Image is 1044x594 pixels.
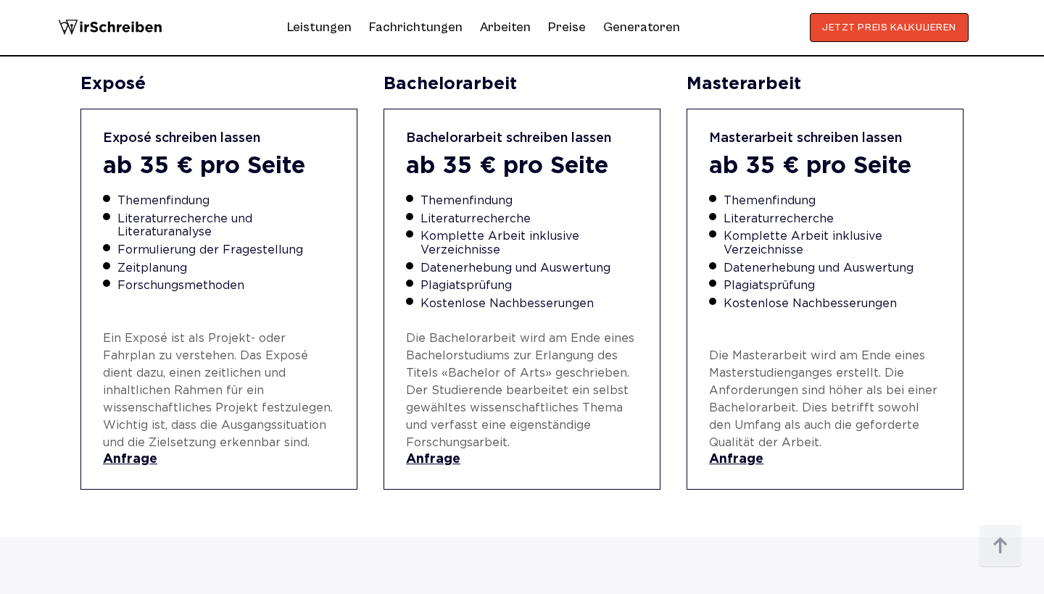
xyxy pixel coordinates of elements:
a: Anfrage [406,452,638,467]
li: Zeitplanung [117,262,335,275]
li: Themenfindung [420,195,638,208]
a: Arbeiten [480,16,531,39]
li: Datenerhebung und Auswertung [724,262,941,275]
li: Themenfindung [724,195,941,208]
li: Forschungsmethoden [117,280,335,293]
a: Anfrage [709,452,941,467]
div: ab 35 € pro Seite [709,154,941,180]
div: ab 35 € pro Seite [406,154,638,180]
li: Literaturrecherche [420,213,638,226]
p: Die Masterarbeit wird am Ende eines Masterstudienganges erstellt. Die Anforderungen sind höher al... [709,348,941,452]
li: Kostenlose Nachbesserungen [724,298,941,311]
li: Plagiatsprüfung [724,280,941,293]
li: Plagiatsprüfung [420,280,638,293]
a: Generatoren [603,16,680,39]
div: Exposé schreiben lassen [103,131,335,146]
div: Exposé [80,75,357,95]
a: Anfrage [103,452,335,467]
a: Preise [548,20,586,35]
li: Komplette Arbeit inklusive Verzeichnisse [724,230,941,257]
img: logo wirschreiben [58,13,162,42]
li: Literaturrecherche [724,213,941,226]
div: Masterarbeit [687,75,964,95]
li: Kostenlose Nachbesserungen [420,298,638,311]
img: button top [979,524,1022,568]
li: Komplette Arbeit inklusive Verzeichnisse [420,230,638,257]
li: Datenerhebung und Auswertung [420,262,638,275]
div: Bachelorarbeit schreiben lassen [406,131,638,146]
a: Fachrichtungen [369,16,463,39]
li: Formulierung der Fragestellung [117,244,335,257]
div: Masterarbeit schreiben lassen [709,131,941,146]
div: ab 35 € pro Seite [103,154,335,180]
li: Literaturrecherche und Literaturanalyse [117,213,335,240]
div: Bachelorarbeit [384,75,660,95]
p: Ein Exposé ist als Projekt- oder Fahrplan zu verstehen. Das Exposé dient dazu, einen zeitlichen u... [103,330,335,452]
p: Die Bachelorarbeit wird am Ende eines Bachelorstudiums zur Erlangung des Titels «Bachelor of Arts... [406,330,638,452]
a: Leistungen [287,16,352,39]
button: JETZT PREIS KALKULIEREN [810,13,969,42]
li: Themenfindung [117,195,335,208]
